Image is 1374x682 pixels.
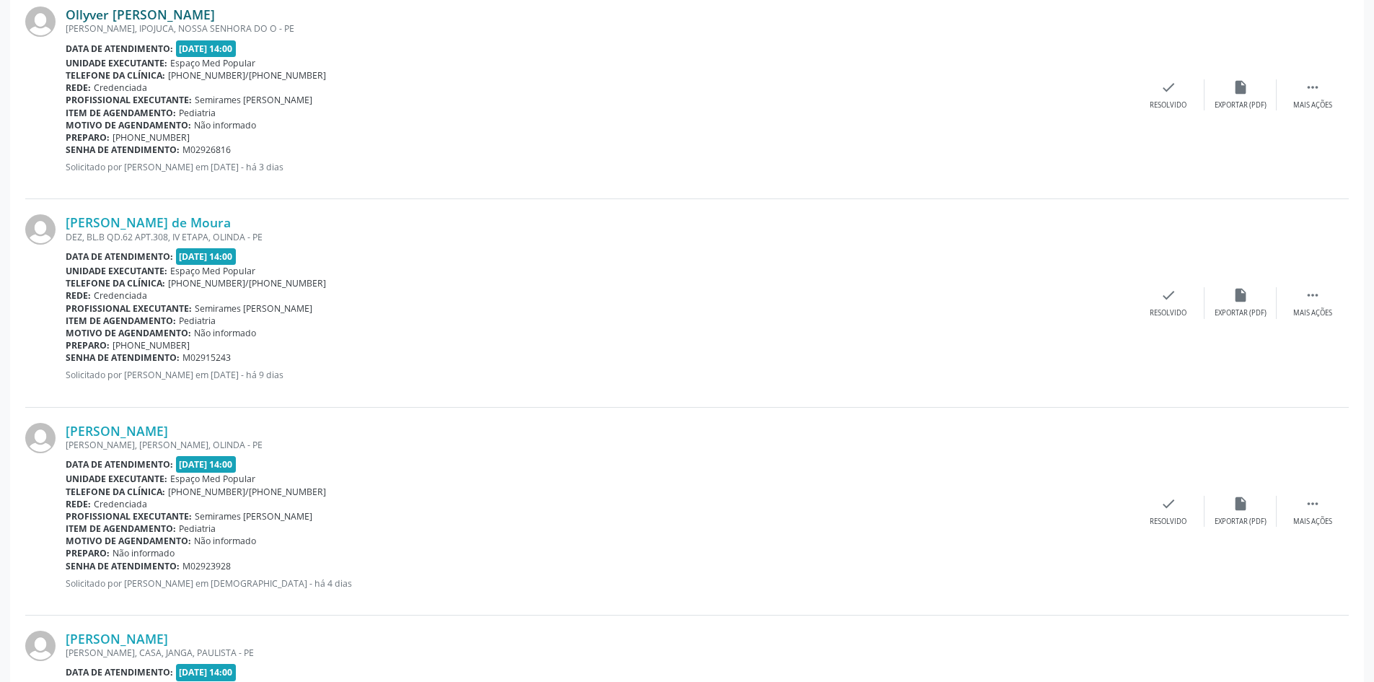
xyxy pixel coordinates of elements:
i: insert_drive_file [1233,79,1249,95]
b: Motivo de agendamento: [66,327,191,339]
img: img [25,214,56,245]
i:  [1305,79,1321,95]
span: Pediatria [179,107,216,119]
b: Preparo: [66,131,110,144]
span: [DATE] 14:00 [176,40,237,57]
div: Exportar (PDF) [1215,100,1267,110]
p: Solicitado por [PERSON_NAME] em [DATE] - há 9 dias [66,369,1132,381]
span: M02926816 [182,144,231,156]
span: Semirames [PERSON_NAME] [195,302,312,315]
span: Não informado [194,119,256,131]
span: Credenciada [94,289,147,302]
b: Senha de atendimento: [66,351,180,364]
b: Item de agendamento: [66,523,176,535]
div: DEZ, BL.B QD.62 APT.308, IV ETAPA, OLINDA - PE [66,231,1132,243]
b: Motivo de agendamento: [66,119,191,131]
span: Não informado [194,327,256,339]
span: Não informado [194,535,256,547]
span: [PHONE_NUMBER]/[PHONE_NUMBER] [168,69,326,82]
a: [PERSON_NAME] [66,423,168,439]
span: [DATE] 14:00 [176,248,237,265]
b: Rede: [66,289,91,302]
i: check [1161,287,1176,303]
p: Solicitado por [PERSON_NAME] em [DATE] - há 3 dias [66,161,1132,173]
div: [PERSON_NAME], [PERSON_NAME], OLINDA - PE [66,439,1132,451]
b: Item de agendamento: [66,315,176,327]
div: Resolvido [1150,100,1186,110]
div: Mais ações [1293,100,1332,110]
span: [DATE] 14:00 [176,456,237,473]
span: Espaço Med Popular [170,57,255,69]
b: Motivo de agendamento: [66,535,191,547]
span: [PHONE_NUMBER]/[PHONE_NUMBER] [168,277,326,289]
span: Credenciada [94,498,147,510]
span: [PHONE_NUMBER] [113,131,190,144]
b: Preparo: [66,339,110,351]
i: insert_drive_file [1233,287,1249,303]
div: [PERSON_NAME], CASA, JANGA, PAULISTA - PE [66,647,1132,659]
span: [PHONE_NUMBER]/[PHONE_NUMBER] [168,486,326,498]
p: Solicitado por [PERSON_NAME] em [DEMOGRAPHIC_DATA] - há 4 dias [66,577,1132,590]
img: img [25,6,56,37]
span: Espaço Med Popular [170,265,255,277]
b: Profissional executante: [66,510,192,523]
a: [PERSON_NAME] de Moura [66,214,231,230]
div: Resolvido [1150,517,1186,527]
b: Profissional executante: [66,302,192,315]
i:  [1305,496,1321,512]
div: Resolvido [1150,308,1186,318]
b: Data de atendimento: [66,458,173,471]
b: Data de atendimento: [66,43,173,55]
i:  [1305,287,1321,303]
b: Telefone da clínica: [66,69,165,82]
span: M02915243 [182,351,231,364]
b: Rede: [66,498,91,510]
div: Exportar (PDF) [1215,517,1267,527]
div: Exportar (PDF) [1215,308,1267,318]
span: Semirames [PERSON_NAME] [195,94,312,106]
b: Unidade executante: [66,57,167,69]
b: Telefone da clínica: [66,486,165,498]
span: [PHONE_NUMBER] [113,339,190,351]
b: Senha de atendimento: [66,144,180,156]
a: Ollyver [PERSON_NAME] [66,6,215,22]
span: Pediatria [179,523,216,535]
span: M02923928 [182,560,231,572]
b: Profissional executante: [66,94,192,106]
b: Rede: [66,82,91,94]
span: Pediatria [179,315,216,327]
b: Senha de atendimento: [66,560,180,572]
div: Mais ações [1293,308,1332,318]
b: Unidade executante: [66,265,167,277]
span: Não informado [113,547,175,559]
span: Semirames [PERSON_NAME] [195,510,312,523]
a: [PERSON_NAME] [66,631,168,647]
img: img [25,423,56,453]
span: Espaço Med Popular [170,473,255,485]
b: Preparo: [66,547,110,559]
div: [PERSON_NAME], IPOJUCA, NOSSA SENHORA DO O - PE [66,22,1132,35]
span: Credenciada [94,82,147,94]
b: Data de atendimento: [66,250,173,263]
i: check [1161,496,1176,512]
i: insert_drive_file [1233,496,1249,512]
b: Item de agendamento: [66,107,176,119]
b: Data de atendimento: [66,666,173,678]
i: check [1161,79,1176,95]
img: img [25,631,56,661]
b: Unidade executante: [66,473,167,485]
div: Mais ações [1293,517,1332,527]
span: [DATE] 14:00 [176,664,237,681]
b: Telefone da clínica: [66,277,165,289]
